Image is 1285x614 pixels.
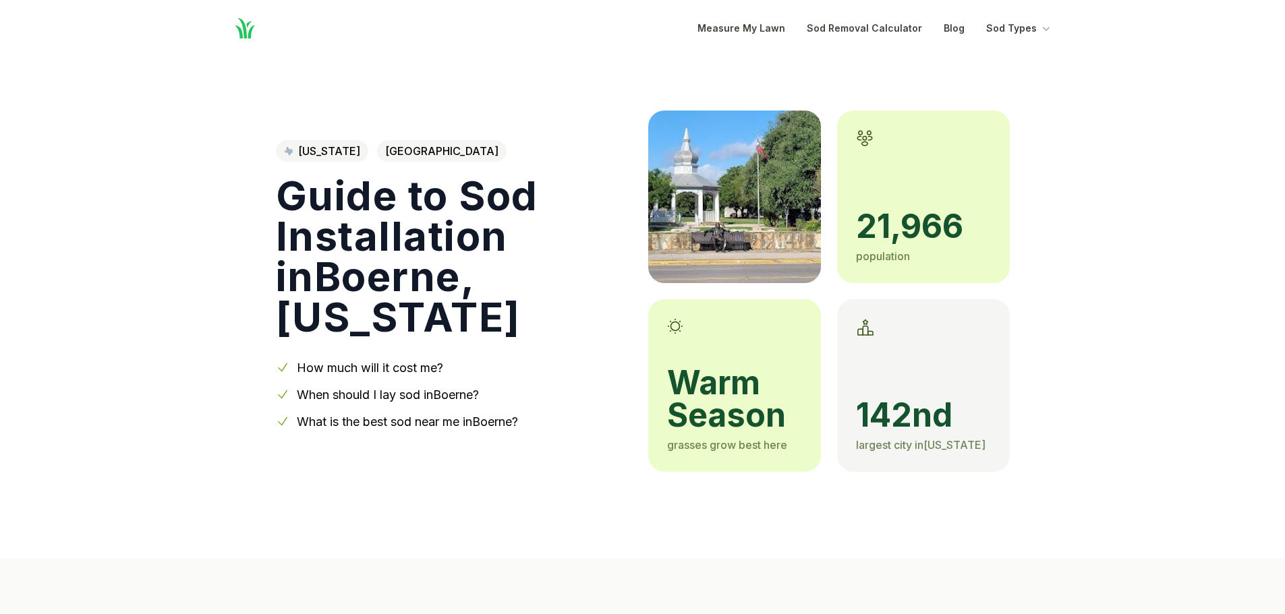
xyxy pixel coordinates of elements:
h1: Guide to Sod Installation in Boerne , [US_STATE] [276,175,627,337]
img: Texas state outline [284,147,293,155]
a: [US_STATE] [276,140,368,162]
span: grasses grow best here [667,438,787,452]
span: 142nd [856,399,991,431]
a: When should I lay sod inBoerne? [297,388,479,402]
span: 21,966 [856,210,991,243]
a: Blog [944,20,965,36]
span: population [856,249,910,263]
span: largest city in [US_STATE] [856,438,986,452]
span: warm season [667,367,802,431]
a: Sod Removal Calculator [807,20,922,36]
a: Measure My Lawn [697,20,785,36]
img: A picture of Boerne [648,111,821,283]
a: What is the best sod near me inBoerne? [297,415,518,429]
span: [GEOGRAPHIC_DATA] [377,140,507,162]
a: How much will it cost me? [297,361,443,375]
button: Sod Types [986,20,1053,36]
